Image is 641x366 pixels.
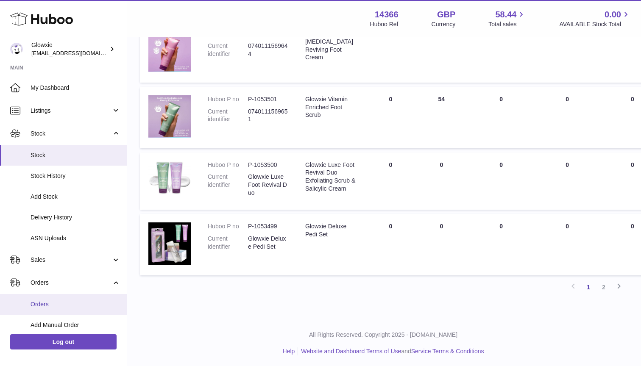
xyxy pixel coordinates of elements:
[283,348,295,355] a: Help
[416,152,467,210] td: 0
[31,256,111,264] span: Sales
[10,43,23,55] img: suraj@glowxie.com
[298,347,484,355] li: and
[535,214,599,275] td: 0
[631,223,634,230] span: 0
[31,300,120,308] span: Orders
[31,321,120,329] span: Add Manual Order
[535,21,599,83] td: 3
[31,193,120,201] span: Add Stock
[305,30,357,62] div: Glowxie [MEDICAL_DATA] Reviving Foot Cream
[31,130,111,138] span: Stock
[248,222,288,230] dd: P-1053499
[581,280,596,295] a: 1
[208,161,248,169] dt: Huboo P no
[248,108,288,124] dd: 0740111569651
[10,334,117,349] a: Log out
[301,348,401,355] a: Website and Dashboard Terms of Use
[208,222,248,230] dt: Huboo P no
[370,20,399,28] div: Huboo Ref
[488,20,526,28] span: Total sales
[467,152,535,210] td: 0
[31,107,111,115] span: Listings
[31,50,125,56] span: [EMAIL_ADDRESS][DOMAIN_NAME]
[248,161,288,169] dd: P-1053500
[248,173,288,197] dd: Glowxie Luxe Foot Revival Duo
[467,87,535,148] td: 0
[467,214,535,275] td: 0
[248,95,288,103] dd: P-1053501
[535,152,599,210] td: 0
[208,42,248,58] dt: Current identifier
[596,280,611,295] a: 2
[133,331,633,339] p: All Rights Reserved. Copyright 2025 - [DOMAIN_NAME]
[31,84,120,92] span: My Dashboard
[305,222,357,238] div: Glowxie Deluxe Pedi Set
[208,108,248,124] dt: Current identifier
[148,222,191,265] img: product image
[631,161,634,168] span: 0
[416,87,467,148] td: 54
[432,20,456,28] div: Currency
[208,95,248,103] dt: Huboo P no
[605,9,621,20] span: 0.00
[488,9,526,28] a: 58.44 Total sales
[411,348,484,355] a: Service Terms & Conditions
[148,161,191,195] img: product image
[365,87,416,148] td: 0
[31,234,120,242] span: ASN Uploads
[375,9,399,20] strong: 14366
[416,214,467,275] td: 0
[416,21,467,83] td: 4
[467,21,535,83] td: 0
[148,95,191,138] img: product image
[365,214,416,275] td: 0
[31,151,120,159] span: Stock
[31,41,108,57] div: Glowxie
[31,213,120,222] span: Delivery History
[248,235,288,251] dd: Glowxie Deluxe Pedi Set
[31,172,120,180] span: Stock History
[208,235,248,251] dt: Current identifier
[248,42,288,58] dd: 0740111569644
[365,152,416,210] td: 0
[305,161,357,193] div: Glowxie Luxe Foot Revival Duo – Exfoliating Scrub & Salicylic Cream
[535,87,599,148] td: 0
[148,30,191,72] img: product image
[31,279,111,287] span: Orders
[631,96,634,103] span: 0
[559,20,631,28] span: AVAILABLE Stock Total
[208,173,248,197] dt: Current identifier
[365,21,416,83] td: 0
[495,9,516,20] span: 58.44
[305,95,357,119] div: Glowxie Vitamin Enriched Foot Scrub
[559,9,631,28] a: 0.00 AVAILABLE Stock Total
[437,9,455,20] strong: GBP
